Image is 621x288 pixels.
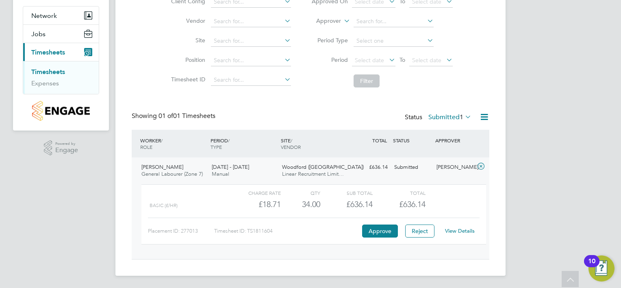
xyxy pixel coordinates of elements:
a: Expenses [31,79,59,87]
span: Woodford ([GEOGRAPHIC_DATA]) [282,164,364,170]
div: 34.00 [281,198,320,211]
span: 01 Timesheets [159,112,215,120]
div: £636.14 [320,198,373,211]
div: Submitted [391,161,433,174]
div: APPROVER [433,133,476,148]
span: 1 [460,113,463,121]
span: Jobs [31,30,46,38]
span: Powered by [55,140,78,147]
div: STATUS [391,133,433,148]
label: Period [311,56,348,63]
span: Network [31,12,57,20]
div: Total [373,188,425,198]
button: Reject [405,225,434,238]
div: £636.14 [349,161,391,174]
label: Position [169,56,205,63]
div: QTY [281,188,320,198]
label: Approver [304,17,341,25]
label: Period Type [311,37,348,44]
span: [DATE] - [DATE] [212,164,249,170]
span: VENDOR [281,144,301,150]
input: Search for... [354,16,434,27]
span: Engage [55,147,78,154]
button: Filter [354,74,380,87]
span: / [161,137,163,144]
span: [PERSON_NAME] [141,164,183,170]
span: 01 of [159,112,173,120]
div: Charge rate [228,188,281,198]
input: Search for... [211,55,291,66]
a: Timesheets [31,68,65,76]
label: Site [169,37,205,44]
label: Vendor [169,17,205,24]
div: Placement ID: 277013 [148,225,214,238]
label: Timesheet ID [169,76,205,83]
div: Showing [132,112,217,120]
a: View Details [445,227,475,234]
div: PERIOD [208,133,279,154]
input: Search for... [211,35,291,47]
span: TOTAL [372,137,387,144]
input: Search for... [211,74,291,86]
span: Timesheets [31,48,65,56]
span: / [228,137,230,144]
label: Submitted [428,113,471,121]
div: Sub Total [320,188,373,198]
span: Manual [212,170,229,177]
span: TYPE [211,144,222,150]
input: Search for... [211,16,291,27]
span: Select date [412,57,441,64]
div: [PERSON_NAME] [433,161,476,174]
div: SITE [279,133,349,154]
div: WORKER [138,133,208,154]
span: Select date [355,57,384,64]
div: Timesheet ID: TS1811604 [214,225,360,238]
span: Linear Recruitment Limit… [282,170,344,177]
img: countryside-properties-logo-retina.png [32,101,89,121]
div: £18.71 [228,198,281,211]
button: Network [23,7,99,24]
span: / [291,137,292,144]
span: To [397,55,408,65]
span: ROLE [140,144,152,150]
a: Powered byEngage [44,140,78,156]
input: Select one [354,35,434,47]
button: Open Resource Center, 10 new notifications [588,255,614,281]
div: Timesheets [23,61,99,94]
button: Jobs [23,25,99,43]
a: Go to home page [23,101,99,121]
button: Approve [362,225,398,238]
div: 10 [588,261,595,272]
span: £636.14 [399,199,426,209]
div: Status [405,112,473,123]
button: Timesheets [23,43,99,61]
span: Basic (£/HR) [150,203,178,208]
span: General Labourer (Zone 7) [141,170,203,177]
